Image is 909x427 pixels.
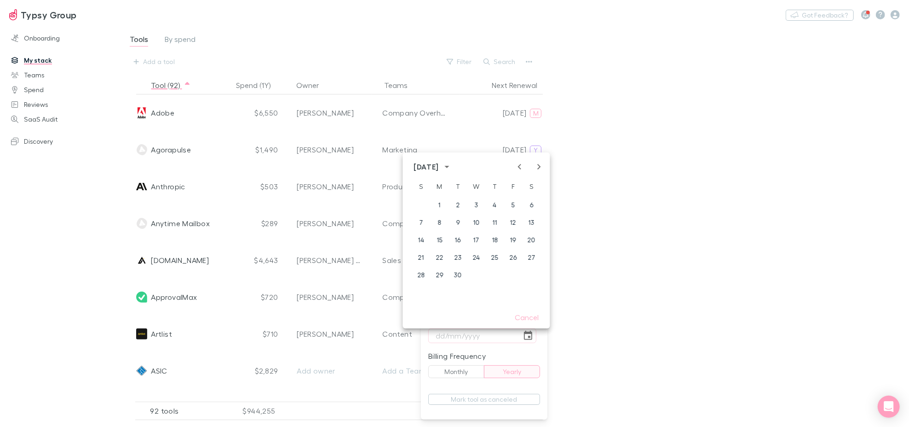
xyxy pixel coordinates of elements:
[431,197,448,213] button: 1
[505,214,522,231] button: 12
[524,232,540,248] button: 20
[428,365,540,378] div: billing frequency
[524,249,540,266] button: 27
[428,328,522,343] input: dd/mm/yyyy
[450,232,466,248] button: 16
[431,214,448,231] button: 8
[431,232,448,248] button: 15
[514,161,525,172] button: Previous month
[505,177,522,196] span: Friday
[428,394,540,405] button: Mark tool as canceled
[468,177,485,196] span: Wednesday
[414,161,439,172] div: [DATE]
[468,214,485,231] button: 10
[505,197,522,213] button: 5
[878,396,900,418] div: Open Intercom Messenger
[508,310,547,325] button: Cancel
[524,214,540,231] button: 13
[413,214,430,231] button: 7
[468,249,485,266] button: 24
[487,249,503,266] button: 25
[534,161,545,172] button: Next month
[450,267,466,283] button: 30
[428,351,540,362] p: Billing Frequency
[524,197,540,213] button: 6
[413,249,430,266] button: 21
[487,197,503,213] button: 4
[468,197,485,213] button: 3
[450,197,466,213] button: 2
[450,249,466,266] button: 23
[431,177,448,196] span: Monday
[487,214,503,231] button: 11
[505,249,522,266] button: 26
[428,365,484,378] button: Monthly
[413,177,430,196] span: Sunday
[522,329,535,342] button: Choose date
[487,177,503,196] span: Thursday
[431,267,448,283] button: 29
[431,249,448,266] button: 22
[413,232,430,248] button: 14
[484,365,540,378] button: Yearly
[442,161,453,172] button: calendar view is open, switch to year view
[468,232,485,248] button: 17
[450,177,466,196] span: Tuesday
[505,232,522,248] button: 19
[524,177,540,196] span: Saturday
[413,267,430,283] button: 28
[450,214,466,231] button: 9
[487,232,503,248] button: 18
